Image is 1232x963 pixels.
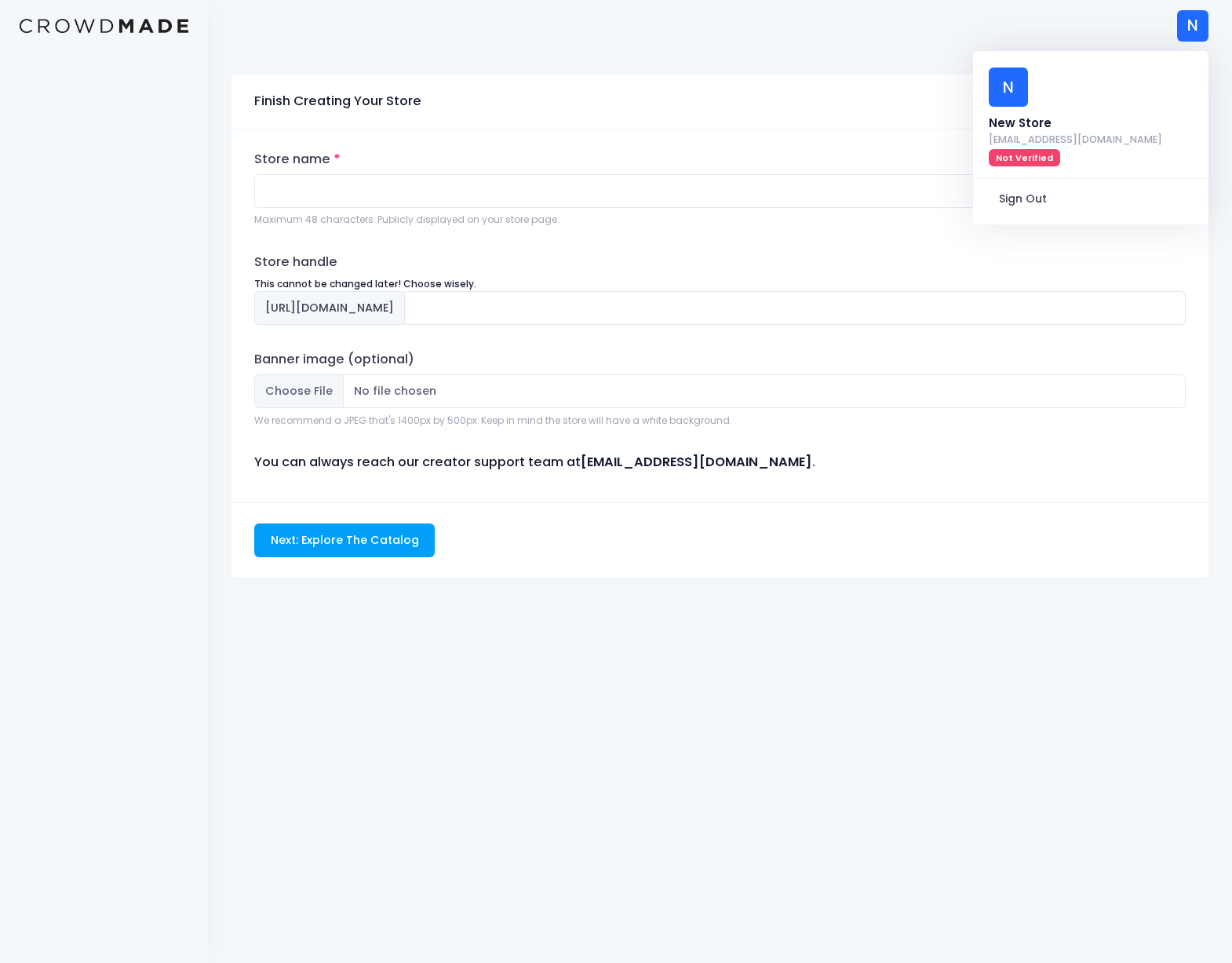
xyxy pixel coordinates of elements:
div: N [989,67,1028,107]
div: This cannot be changed later! Choose wisely. [254,277,1186,291]
div: Finish Creating Your Store [254,80,421,124]
img: Logo [20,19,188,34]
div: N [1177,10,1208,42]
strong: [EMAIL_ADDRESS][DOMAIN_NAME] [581,453,812,471]
span: [URL][DOMAIN_NAME] [254,291,405,325]
span: Not Verified [989,149,1061,166]
div: New Store [989,115,1162,132]
div: Maximum 48 characters. Publicly displayed on your store page. [254,213,1186,227]
input: Next: Explore The Catalog [254,523,435,557]
label: Store handle [254,253,337,272]
p: You can always reach our creator support team at . [254,453,1186,472]
a: Sign Out [986,184,1196,214]
a: [EMAIL_ADDRESS][DOMAIN_NAME] Not Verified [989,133,1162,167]
div: We recommend a JPEG that's 1400px by 500px. Keep in mind the store will have a white background. [254,414,1186,428]
label: Banner image (optional) [254,350,414,369]
label: Store name [254,150,340,169]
